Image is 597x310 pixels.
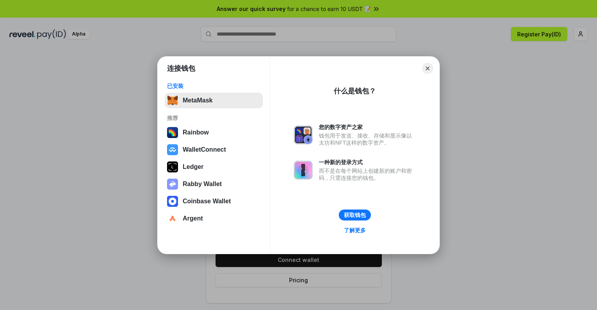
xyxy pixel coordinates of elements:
a: 了解更多 [339,225,370,235]
button: Ledger [165,159,263,175]
button: Coinbase Wallet [165,194,263,209]
div: 了解更多 [344,227,366,234]
div: 而不是在每个网站上创建新的账户和密码，只需连接您的钱包。 [319,167,416,181]
div: 推荐 [167,115,261,122]
div: 一种新的登录方式 [319,159,416,166]
button: Argent [165,211,263,226]
h1: 连接钱包 [167,64,195,73]
img: svg+xml,%3Csvg%20xmlns%3D%22http%3A%2F%2Fwww.w3.org%2F2000%2Fsvg%22%20fill%3D%22none%22%20viewBox... [167,179,178,190]
div: WalletConnect [183,146,226,153]
div: 钱包用于发送、接收、存储和显示像以太坊和NFT这样的数字资产。 [319,132,416,146]
button: WalletConnect [165,142,263,158]
div: 已安装 [167,82,261,90]
button: Close [422,63,433,74]
div: Ledger [183,163,203,170]
button: MetaMask [165,93,263,108]
button: Rainbow [165,125,263,140]
img: svg+xml,%3Csvg%20width%3D%22120%22%20height%3D%22120%22%20viewBox%3D%220%200%20120%20120%22%20fil... [167,127,178,138]
button: 获取钱包 [339,210,371,220]
div: Coinbase Wallet [183,198,231,205]
img: svg+xml,%3Csvg%20width%3D%2228%22%20height%3D%2228%22%20viewBox%3D%220%200%2028%2028%22%20fill%3D... [167,196,178,207]
div: 获取钱包 [344,211,366,219]
button: Rabby Wallet [165,176,263,192]
img: svg+xml,%3Csvg%20xmlns%3D%22http%3A%2F%2Fwww.w3.org%2F2000%2Fsvg%22%20fill%3D%22none%22%20viewBox... [294,125,313,144]
img: svg+xml,%3Csvg%20width%3D%2228%22%20height%3D%2228%22%20viewBox%3D%220%200%2028%2028%22%20fill%3D... [167,144,178,155]
img: svg+xml,%3Csvg%20fill%3D%22none%22%20height%3D%2233%22%20viewBox%3D%220%200%2035%2033%22%20width%... [167,95,178,106]
img: svg+xml,%3Csvg%20xmlns%3D%22http%3A%2F%2Fwww.w3.org%2F2000%2Fsvg%22%20fill%3D%22none%22%20viewBox... [294,161,313,179]
div: 什么是钱包？ [334,86,376,96]
div: Rabby Wallet [183,181,222,188]
img: svg+xml,%3Csvg%20width%3D%2228%22%20height%3D%2228%22%20viewBox%3D%220%200%2028%2028%22%20fill%3D... [167,213,178,224]
div: MetaMask [183,97,212,104]
img: svg+xml,%3Csvg%20xmlns%3D%22http%3A%2F%2Fwww.w3.org%2F2000%2Fsvg%22%20width%3D%2228%22%20height%3... [167,161,178,172]
div: Argent [183,215,203,222]
div: Rainbow [183,129,209,136]
div: 您的数字资产之家 [319,124,416,131]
